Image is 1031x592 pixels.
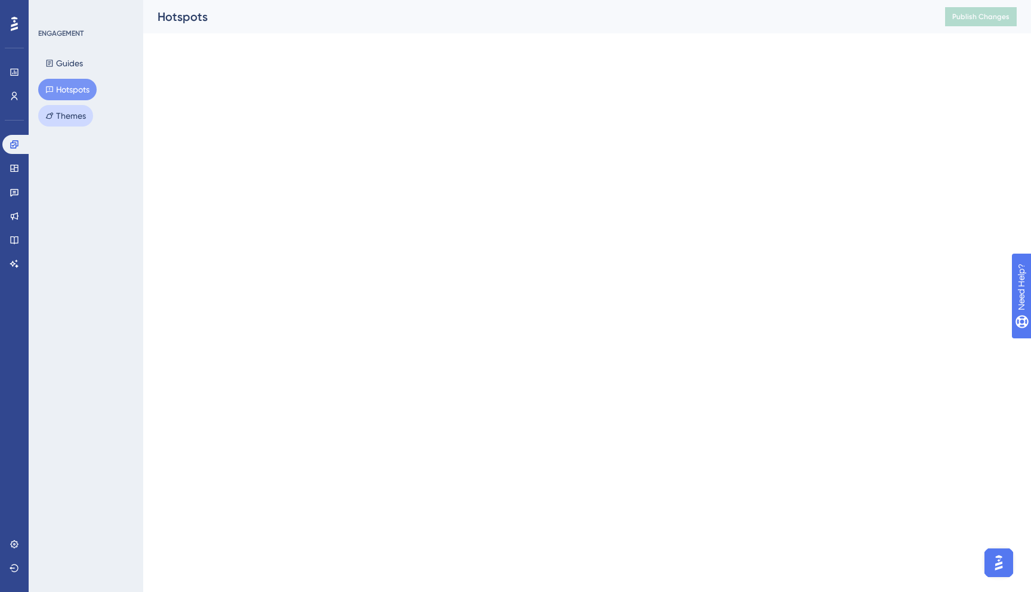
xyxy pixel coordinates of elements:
button: Publish Changes [945,7,1017,26]
button: Themes [38,105,93,127]
iframe: UserGuiding AI Assistant Launcher [981,545,1017,581]
div: ENGAGEMENT [38,29,84,38]
div: Hotspots [158,8,915,25]
span: Need Help? [28,3,75,17]
button: Hotspots [38,79,97,100]
span: Publish Changes [952,12,1010,21]
button: Guides [38,53,90,74]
